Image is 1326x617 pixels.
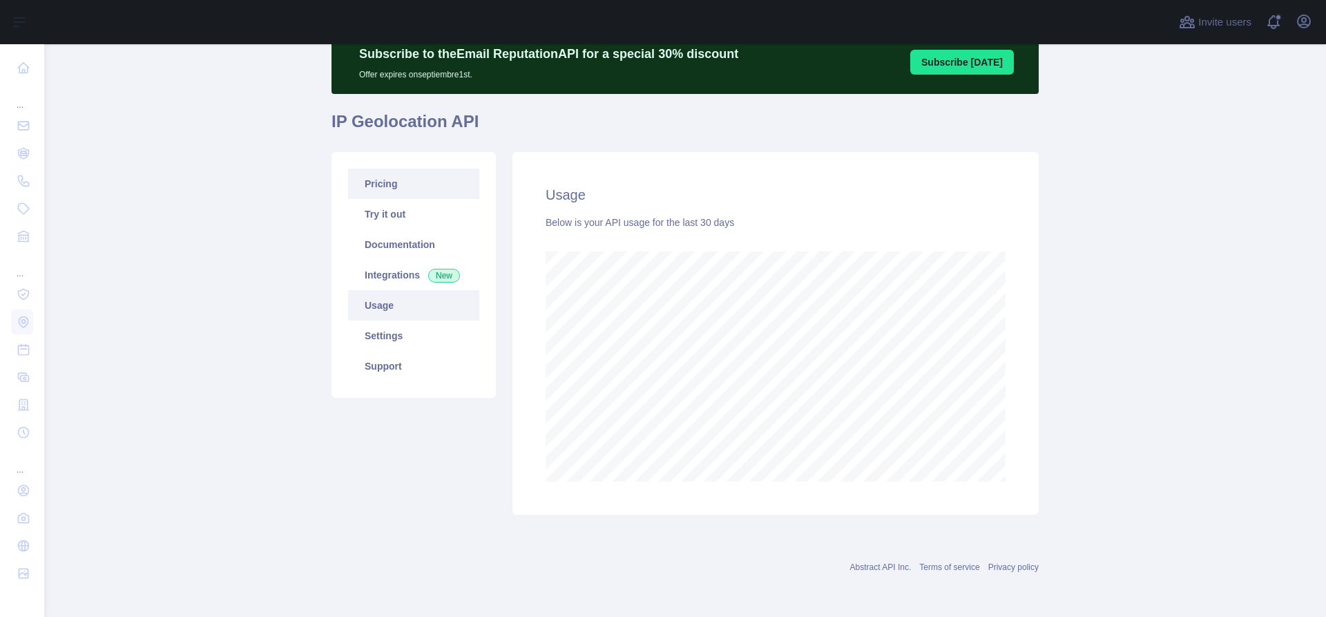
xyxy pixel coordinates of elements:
span: Invite users [1198,15,1251,30]
p: Offer expires on septiembre 1st. [359,64,738,80]
span: New [428,269,460,283]
a: Documentation [348,229,479,260]
h2: Usage [546,185,1006,205]
a: Support [348,351,479,381]
a: Usage [348,290,479,321]
button: Invite users [1176,11,1254,33]
a: Terms of service [919,562,979,572]
div: Below is your API usage for the last 30 days [546,216,1006,229]
p: Subscribe to the Email Reputation API for a special 30 % discount [359,44,738,64]
div: ... [11,251,33,279]
a: Privacy policy [988,562,1039,572]
a: Abstract API Inc. [850,562,912,572]
div: ... [11,448,33,475]
a: Try it out [348,199,479,229]
a: Pricing [348,169,479,199]
a: Settings [348,321,479,351]
a: Integrations New [348,260,479,290]
h1: IP Geolocation API [331,111,1039,144]
div: ... [11,83,33,111]
button: Subscribe [DATE] [910,50,1014,75]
